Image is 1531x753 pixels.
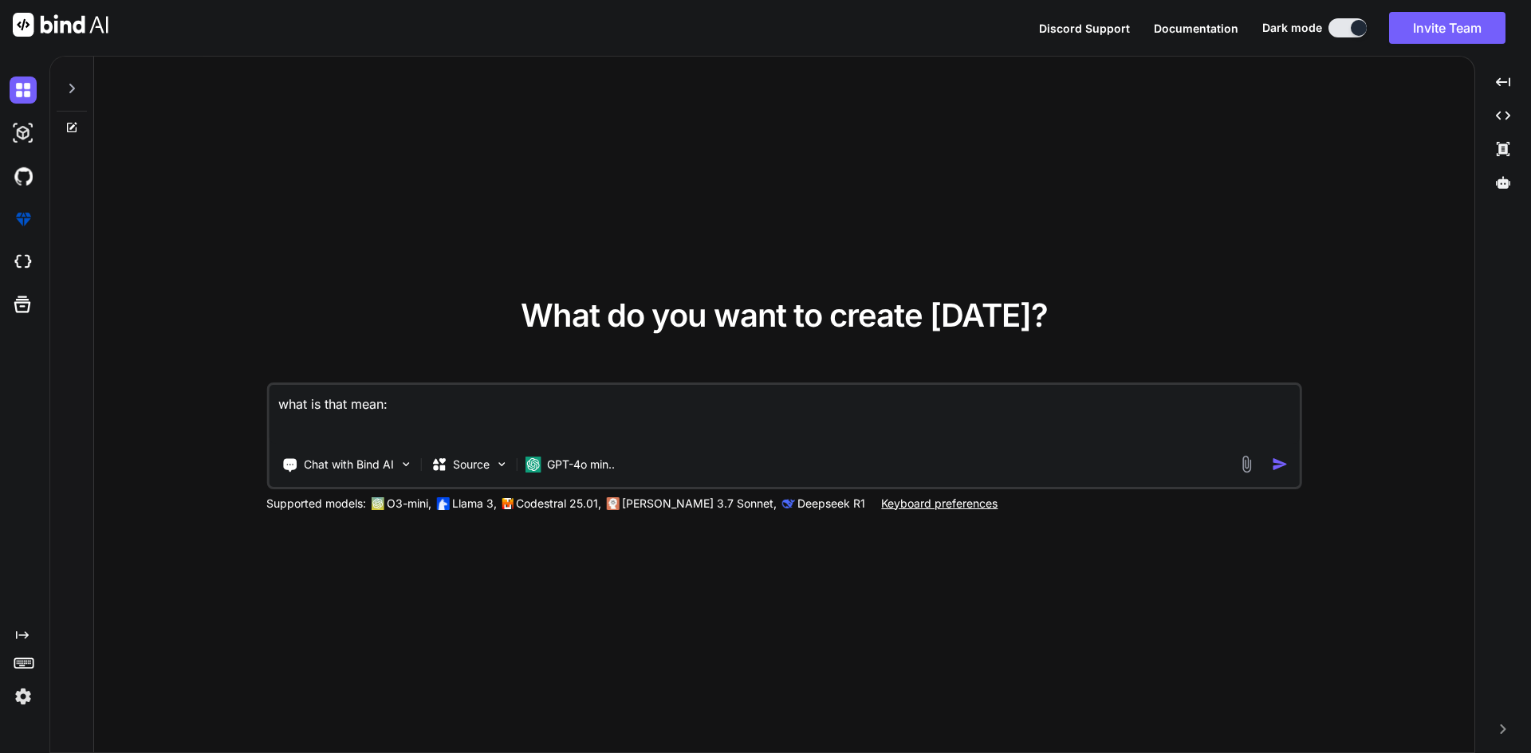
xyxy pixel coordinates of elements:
[436,497,449,510] img: Llama2
[881,496,998,512] p: Keyboard preferences
[1039,22,1130,35] span: Discord Support
[1039,20,1130,37] button: Discord Support
[781,497,794,510] img: claude
[269,385,1300,444] textarea: what is that mean:
[10,249,37,276] img: cloudideIcon
[10,163,37,190] img: githubDark
[1272,456,1289,473] img: icon
[304,457,394,473] p: Chat with Bind AI
[516,496,601,512] p: Codestral 25.01,
[797,496,865,512] p: Deepseek R1
[266,496,366,512] p: Supported models:
[452,496,497,512] p: Llama 3,
[1154,22,1238,35] span: Documentation
[10,206,37,233] img: premium
[10,683,37,710] img: settings
[521,296,1048,335] span: What do you want to create [DATE]?
[371,497,384,510] img: GPT-4
[622,496,777,512] p: [PERSON_NAME] 3.7 Sonnet,
[525,457,541,473] img: GPT-4o mini
[10,120,37,147] img: darkAi-studio
[502,498,513,509] img: Mistral-AI
[1238,455,1256,473] img: attachment
[606,497,619,510] img: claude
[547,457,615,473] p: GPT-4o min..
[13,13,108,37] img: Bind AI
[453,457,490,473] p: Source
[1154,20,1238,37] button: Documentation
[1389,12,1505,44] button: Invite Team
[387,496,431,512] p: O3-mini,
[10,76,37,104] img: darkChat
[399,457,412,471] img: Pick Tools
[494,457,508,471] img: Pick Models
[1262,20,1322,36] span: Dark mode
